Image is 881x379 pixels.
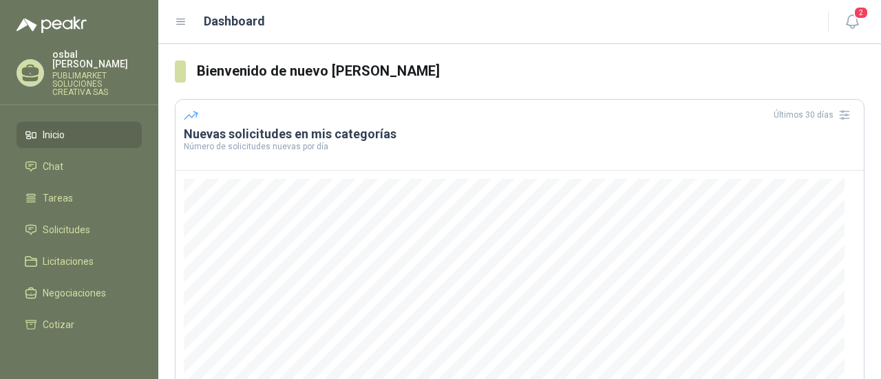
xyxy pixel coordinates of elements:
p: osbal [PERSON_NAME] [52,50,142,69]
p: PUBLIMARKET SOLUCIONES CREATIVA SAS [52,72,142,96]
a: Tareas [17,185,142,211]
span: Inicio [43,127,65,142]
a: Inicio [17,122,142,148]
span: Negociaciones [43,285,106,301]
img: Logo peakr [17,17,87,33]
span: Chat [43,159,63,174]
span: Cotizar [43,317,74,332]
div: Últimos 30 días [774,104,856,126]
span: Solicitudes [43,222,90,237]
h3: Bienvenido de nuevo [PERSON_NAME] [197,61,865,82]
h1: Dashboard [204,12,265,31]
a: Negociaciones [17,280,142,306]
button: 2 [840,10,864,34]
span: 2 [853,6,869,19]
span: Tareas [43,191,73,206]
span: Licitaciones [43,254,94,269]
a: Solicitudes [17,217,142,243]
a: Cotizar [17,312,142,338]
h3: Nuevas solicitudes en mis categorías [184,126,856,142]
a: Licitaciones [17,248,142,274]
p: Número de solicitudes nuevas por día [184,142,856,151]
a: Chat [17,153,142,180]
